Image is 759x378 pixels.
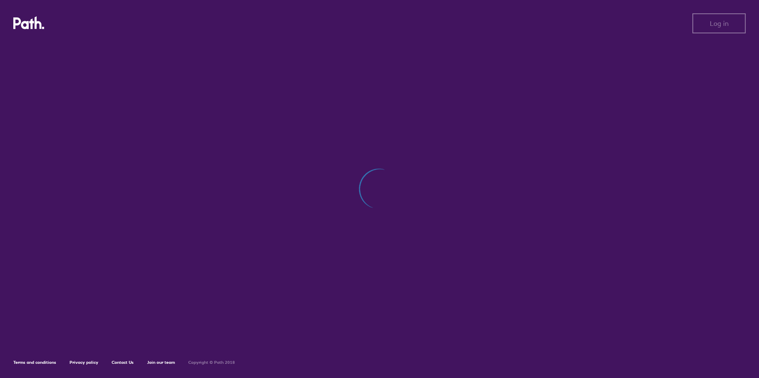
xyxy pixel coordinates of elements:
h6: Copyright © Path 2018 [188,360,235,365]
a: Privacy policy [70,360,98,365]
span: Log in [710,20,729,27]
a: Terms and conditions [13,360,56,365]
button: Log in [692,13,746,33]
a: Contact Us [112,360,134,365]
a: Join our team [147,360,175,365]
